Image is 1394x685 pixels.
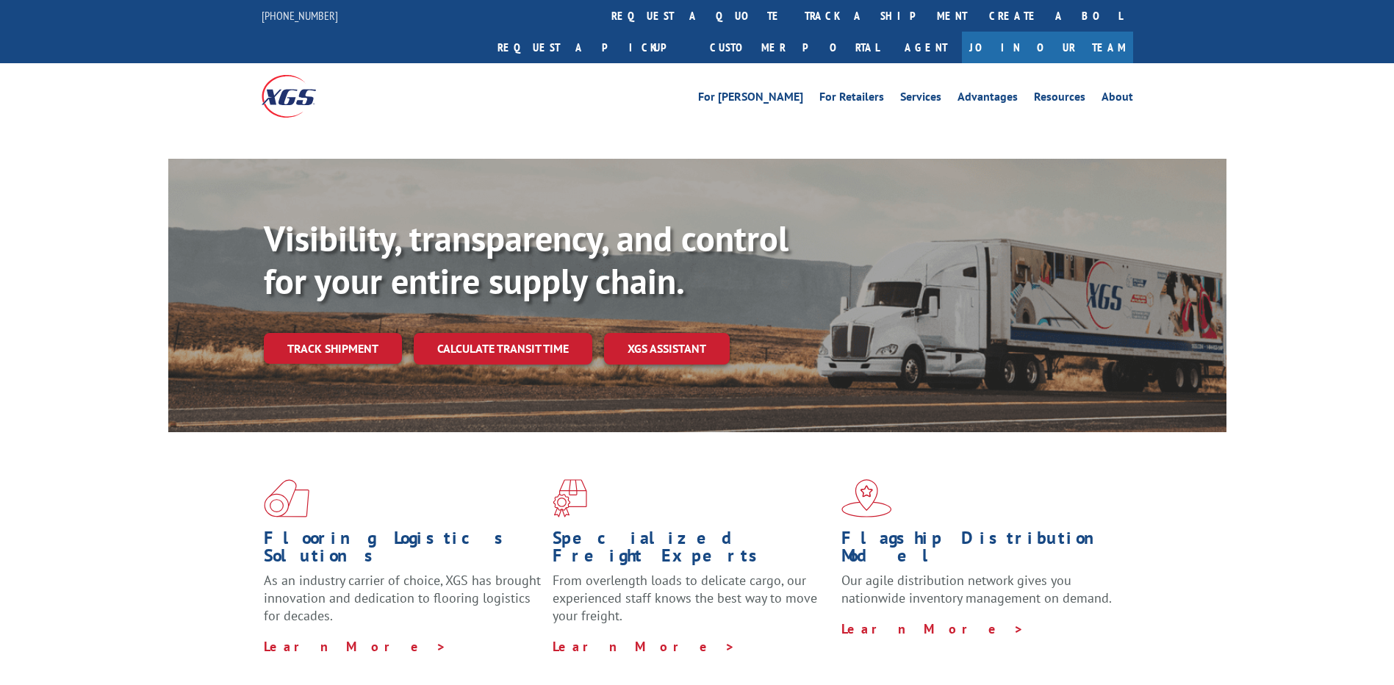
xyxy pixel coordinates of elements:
[553,572,830,637] p: From overlength loads to delicate cargo, our experienced staff knows the best way to move your fr...
[698,91,803,107] a: For [PERSON_NAME]
[264,638,447,655] a: Learn More >
[841,479,892,517] img: xgs-icon-flagship-distribution-model-red
[819,91,884,107] a: For Retailers
[604,333,730,365] a: XGS ASSISTANT
[264,572,541,624] span: As an industry carrier of choice, XGS has brought innovation and dedication to flooring logistics...
[553,479,587,517] img: xgs-icon-focused-on-flooring-red
[890,32,962,63] a: Agent
[553,529,830,572] h1: Specialized Freight Experts
[486,32,699,63] a: Request a pickup
[264,479,309,517] img: xgs-icon-total-supply-chain-intelligence-red
[414,333,592,365] a: Calculate transit time
[900,91,941,107] a: Services
[1102,91,1133,107] a: About
[1034,91,1085,107] a: Resources
[841,529,1119,572] h1: Flagship Distribution Model
[841,620,1024,637] a: Learn More >
[262,8,338,23] a: [PHONE_NUMBER]
[553,638,736,655] a: Learn More >
[264,529,542,572] h1: Flooring Logistics Solutions
[958,91,1018,107] a: Advantages
[264,215,788,304] b: Visibility, transparency, and control for your entire supply chain.
[841,572,1112,606] span: Our agile distribution network gives you nationwide inventory management on demand.
[962,32,1133,63] a: Join Our Team
[699,32,890,63] a: Customer Portal
[264,333,402,364] a: Track shipment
